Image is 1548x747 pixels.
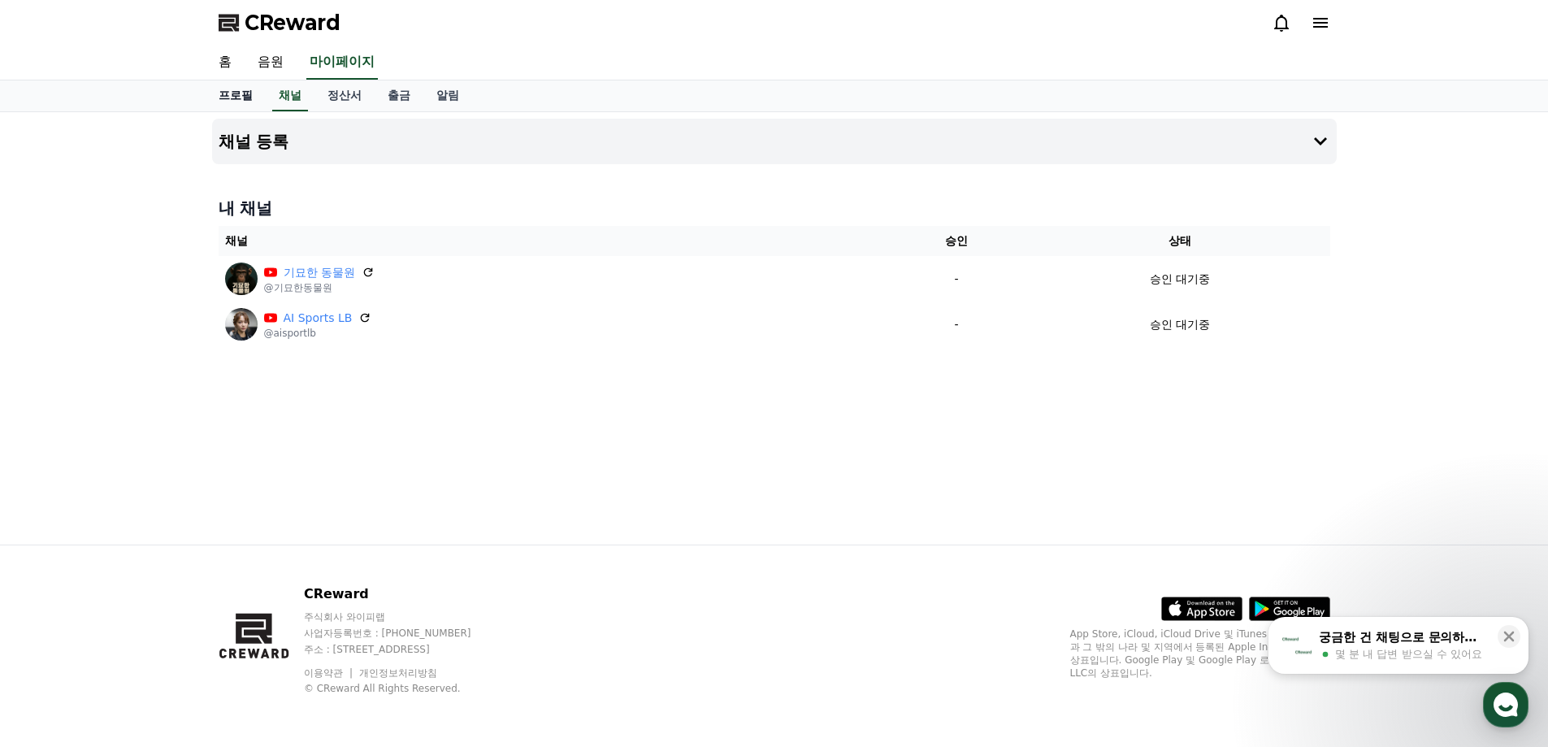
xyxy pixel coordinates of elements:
a: 마이페이지 [306,46,378,80]
p: 승인 대기중 [1150,271,1210,288]
a: 프로필 [206,80,266,111]
p: - [890,271,1023,288]
button: 채널 등록 [212,119,1337,164]
p: App Store, iCloud, iCloud Drive 및 iTunes Store는 미국과 그 밖의 나라 및 지역에서 등록된 Apple Inc.의 서비스 상표입니다. Goo... [1070,628,1330,680]
a: 알림 [423,80,472,111]
a: 채널 [272,80,308,111]
a: 대화 [107,515,210,556]
th: 승인 [883,226,1030,256]
h4: 내 채널 [219,197,1330,219]
p: 주식회사 와이피랩 [304,610,502,623]
img: 기묘한 동물원 [225,263,258,295]
p: - [890,316,1023,333]
span: 홈 [51,540,61,553]
a: 정산서 [314,80,375,111]
a: CReward [219,10,340,36]
a: 홈 [206,46,245,80]
p: 주소 : [STREET_ADDRESS] [304,643,502,656]
img: AI Sports LB [225,308,258,341]
p: @기묘한동물원 [264,281,375,294]
a: 기묘한 동물원 [284,264,355,281]
a: 홈 [5,515,107,556]
a: 개인정보처리방침 [359,667,437,679]
p: 사업자등록번호 : [PHONE_NUMBER] [304,627,502,640]
p: @aisportlb [264,327,372,340]
a: 이용약관 [304,667,355,679]
th: 상태 [1030,226,1330,256]
a: 음원 [245,46,297,80]
p: 승인 대기중 [1150,316,1210,333]
th: 채널 [219,226,884,256]
a: 설정 [210,515,312,556]
a: AI Sports LB [284,310,353,327]
p: © CReward All Rights Reserved. [304,682,502,695]
a: 출금 [375,80,423,111]
p: CReward [304,584,502,604]
h4: 채널 등록 [219,132,289,150]
span: 설정 [251,540,271,553]
span: 대화 [149,541,168,554]
span: CReward [245,10,340,36]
